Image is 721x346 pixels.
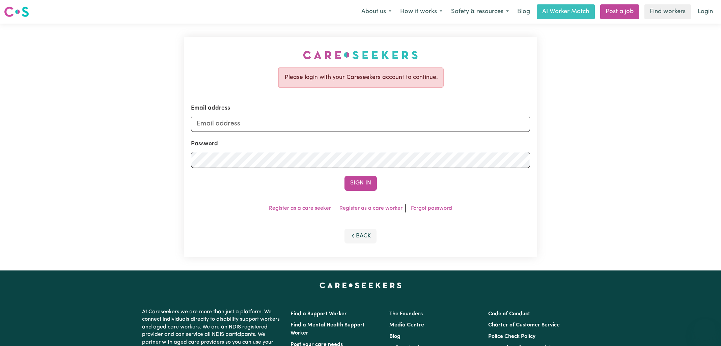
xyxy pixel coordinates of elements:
[537,4,595,19] a: AI Worker Match
[488,334,535,339] a: Police Check Policy
[389,334,400,339] a: Blog
[269,206,331,211] a: Register as a care seeker
[488,311,530,317] a: Code of Conduct
[447,5,513,19] button: Safety & resources
[4,6,29,18] img: Careseekers logo
[344,176,377,191] button: Sign In
[694,319,716,341] iframe: Button to launch messaging window
[344,229,377,243] button: Back
[694,4,717,19] a: Login
[290,322,365,336] a: Find a Mental Health Support Worker
[644,4,691,19] a: Find workers
[285,73,438,82] p: Please login with your Careseekers account to continue.
[4,4,29,20] a: Careseekers logo
[396,5,447,19] button: How it works
[389,311,423,317] a: The Founders
[389,322,424,328] a: Media Centre
[488,322,560,328] a: Charter of Customer Service
[357,5,396,19] button: About us
[320,283,401,288] a: Careseekers home page
[191,104,230,113] label: Email address
[513,4,534,19] a: Blog
[191,140,218,149] label: Password
[600,4,639,19] a: Post a job
[339,206,403,211] a: Register as a care worker
[191,116,530,132] input: Email address
[411,206,452,211] a: Forgot password
[290,311,347,317] a: Find a Support Worker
